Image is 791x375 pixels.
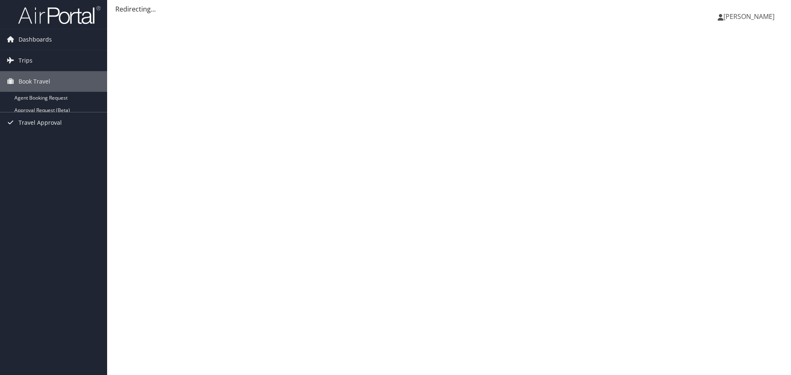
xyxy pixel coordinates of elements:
span: Book Travel [19,71,50,92]
span: Trips [19,50,33,71]
span: Travel Approval [19,112,62,133]
div: Redirecting... [115,4,783,14]
a: [PERSON_NAME] [718,4,783,29]
span: Dashboards [19,29,52,50]
span: [PERSON_NAME] [723,12,775,21]
img: airportal-logo.png [18,5,101,25]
